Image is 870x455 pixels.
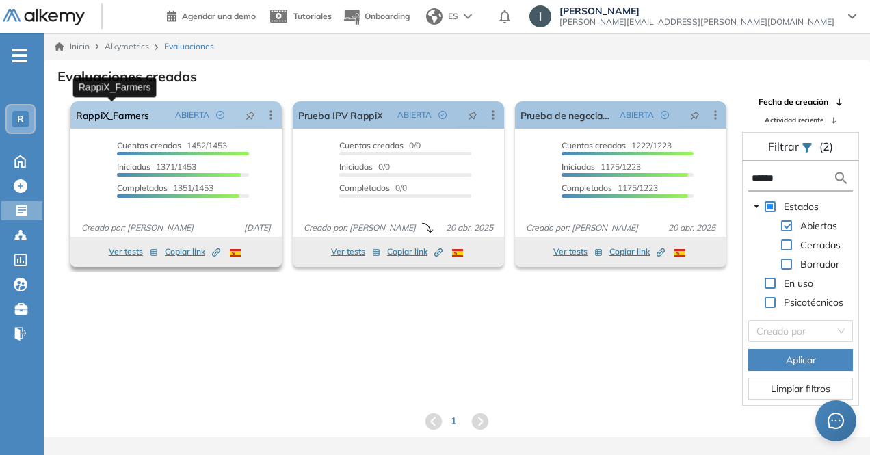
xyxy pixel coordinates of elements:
[298,222,421,234] span: Creado por: [PERSON_NAME]
[165,246,220,258] span: Copiar link
[674,249,685,257] img: ESP
[753,203,760,210] span: caret-down
[339,140,404,151] span: Cuentas creadas
[387,244,443,260] button: Copiar link
[458,104,488,126] button: pushpin
[553,244,603,260] button: Ver tests
[73,77,157,97] div: RappiX_Farmers
[117,140,227,151] span: 1452/1453
[339,183,407,193] span: 0/0
[680,104,710,126] button: pushpin
[800,239,841,251] span: Cerradas
[748,378,853,400] button: Limpiar filtros
[784,277,813,289] span: En uso
[559,5,834,16] span: [PERSON_NAME]
[768,140,802,153] span: Filtrar
[562,183,658,193] span: 1175/1223
[239,222,276,234] span: [DATE]
[3,9,85,26] img: Logo
[620,109,654,121] span: ABIERTA
[468,109,477,120] span: pushpin
[464,14,472,19] img: arrow
[216,111,224,119] span: check-circle
[293,11,332,21] span: Tutoriales
[182,11,256,21] span: Agendar una demo
[331,244,380,260] button: Ver tests
[117,161,196,172] span: 1371/1453
[661,111,669,119] span: check-circle
[339,183,390,193] span: Completados
[786,352,816,367] span: Aplicar
[451,414,456,428] span: 1
[55,40,90,53] a: Inicio
[759,96,828,108] span: Fecha de creación
[343,2,410,31] button: Onboarding
[520,222,644,234] span: Creado por: [PERSON_NAME]
[76,101,148,129] a: RappiX_Farmers
[339,161,390,172] span: 0/0
[781,198,821,215] span: Estados
[117,161,150,172] span: Iniciadas
[827,412,844,429] span: message
[117,183,168,193] span: Completados
[164,40,214,53] span: Evaluaciones
[562,183,612,193] span: Completados
[559,16,834,27] span: [PERSON_NAME][EMAIL_ADDRESS][PERSON_NAME][DOMAIN_NAME]
[57,68,197,85] h3: Evaluaciones creadas
[562,140,672,151] span: 1222/1223
[339,140,421,151] span: 0/0
[520,101,614,129] a: Prueba de negociación RappiX
[426,8,443,25] img: world
[12,54,27,57] i: -
[784,296,843,309] span: Psicotécnicos
[246,109,255,120] span: pushpin
[440,222,499,234] span: 20 abr. 2025
[833,170,849,187] img: search icon
[298,101,382,129] a: Prueba IPV RappiX
[117,183,213,193] span: 1351/1453
[609,246,665,258] span: Copiar link
[165,244,220,260] button: Copiar link
[690,109,700,120] span: pushpin
[800,220,837,232] span: Abiertas
[562,161,595,172] span: Iniciadas
[109,244,158,260] button: Ver tests
[387,246,443,258] span: Copiar link
[230,249,241,257] img: ESP
[765,115,823,125] span: Actividad reciente
[339,161,373,172] span: Iniciadas
[117,140,181,151] span: Cuentas creadas
[797,218,840,234] span: Abiertas
[438,111,447,119] span: check-circle
[562,161,641,172] span: 1175/1223
[663,222,721,234] span: 20 abr. 2025
[748,349,853,371] button: Aplicar
[448,10,458,23] span: ES
[365,11,410,21] span: Onboarding
[797,237,843,253] span: Cerradas
[235,104,265,126] button: pushpin
[397,109,432,121] span: ABIERTA
[819,138,833,155] span: (2)
[175,109,209,121] span: ABIERTA
[17,114,24,125] span: R
[105,41,149,51] span: Alkymetrics
[781,294,846,311] span: Psicotécnicos
[797,256,842,272] span: Borrador
[452,249,463,257] img: ESP
[167,7,256,23] a: Agendar una demo
[562,140,626,151] span: Cuentas creadas
[800,258,839,270] span: Borrador
[76,222,199,234] span: Creado por: [PERSON_NAME]
[781,275,816,291] span: En uso
[609,244,665,260] button: Copiar link
[771,381,830,396] span: Limpiar filtros
[784,200,819,213] span: Estados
